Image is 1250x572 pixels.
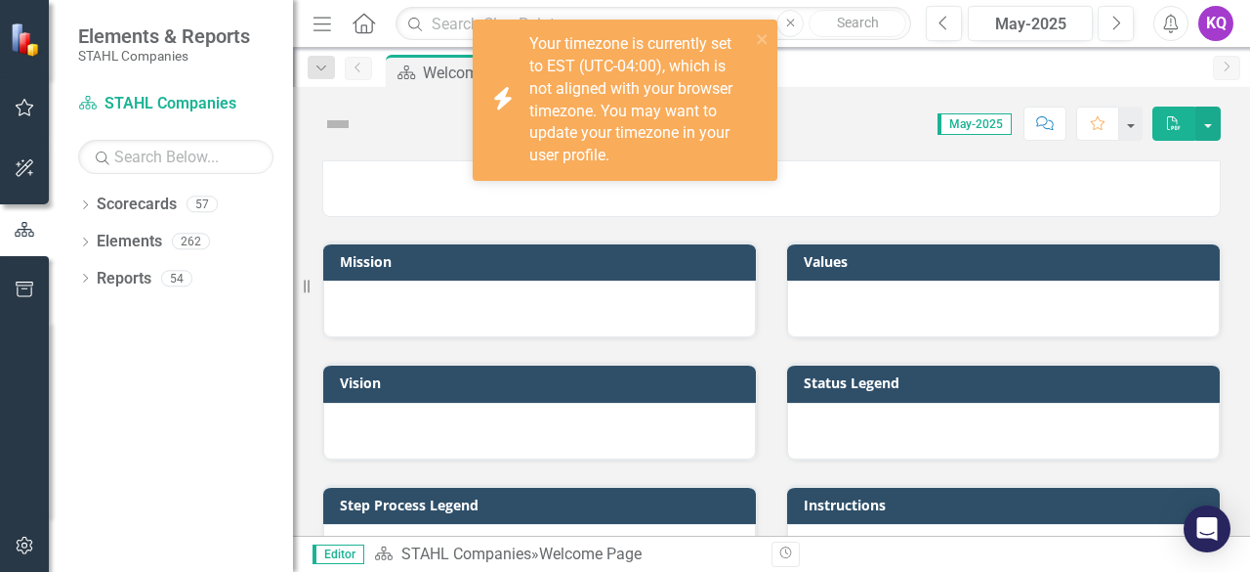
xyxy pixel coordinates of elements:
[340,254,746,269] h3: Mission
[975,13,1086,36] div: May-2025
[1198,6,1233,41] button: KQ
[401,545,531,563] a: STAHL Companies
[529,33,750,167] div: Your timezone is currently set to EST (UTC-04:00), which is not aligned with your browser timezon...
[97,268,151,290] a: Reports
[78,93,273,115] a: STAHL Companies
[172,234,210,250] div: 262
[968,6,1093,41] button: May-2025
[1184,506,1230,552] div: Open Intercom Messenger
[804,254,1210,269] h3: Values
[809,10,906,37] button: Search
[837,15,879,30] span: Search
[97,194,177,216] a: Scorecards
[322,109,354,140] img: Not Defined
[187,197,218,213] div: 57
[10,22,44,57] img: ClearPoint Strategy
[340,498,746,512] h3: Step Process Legend
[78,140,273,174] input: Search Below...
[804,498,1210,512] h3: Instructions
[97,231,162,253] a: Elements
[374,544,757,566] div: »
[396,7,911,41] input: Search ClearPoint...
[78,48,250,64] small: STAHL Companies
[423,61,576,85] div: Welcome Page
[161,270,192,286] div: 54
[340,375,746,390] h3: Vision
[539,545,642,563] div: Welcome Page
[756,27,770,50] button: close
[804,375,1210,390] h3: Status Legend
[312,545,364,564] span: Editor
[937,113,1012,135] span: May-2025
[78,24,250,48] span: Elements & Reports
